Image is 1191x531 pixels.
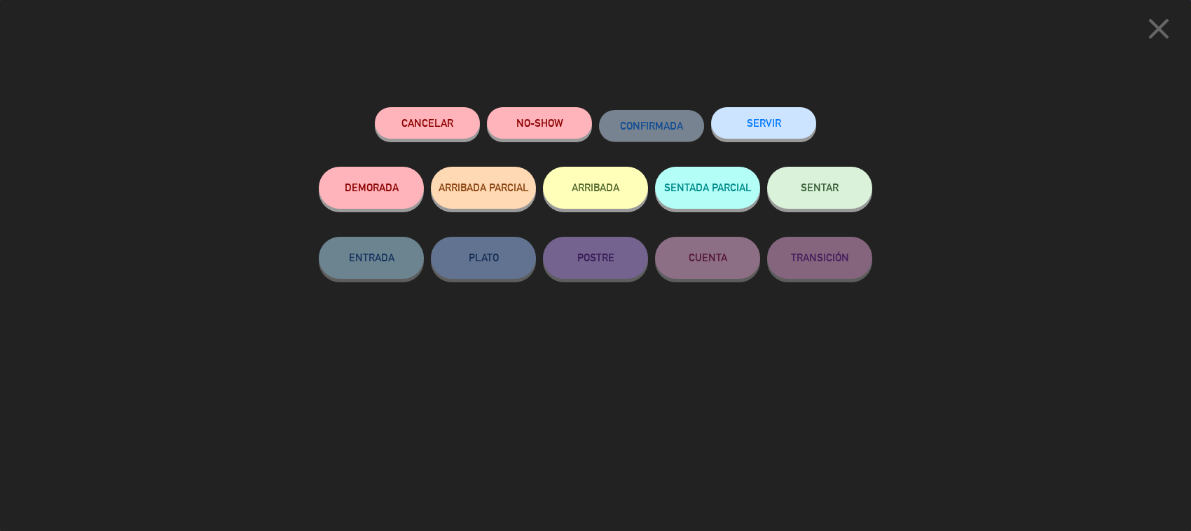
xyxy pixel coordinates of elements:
[439,181,529,193] span: ARRIBADA PARCIAL
[431,237,536,279] button: PLATO
[655,237,760,279] button: CUENTA
[319,167,424,209] button: DEMORADA
[801,181,839,193] span: SENTAR
[599,110,704,142] button: CONFIRMADA
[767,237,872,279] button: TRANSICIÓN
[319,237,424,279] button: ENTRADA
[655,167,760,209] button: SENTADA PARCIAL
[375,107,480,139] button: Cancelar
[543,167,648,209] button: ARRIBADA
[487,107,592,139] button: NO-SHOW
[1141,11,1176,46] i: close
[767,167,872,209] button: SENTAR
[620,120,683,132] span: CONFIRMADA
[711,107,816,139] button: SERVIR
[543,237,648,279] button: POSTRE
[431,167,536,209] button: ARRIBADA PARCIAL
[1137,11,1180,52] button: close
